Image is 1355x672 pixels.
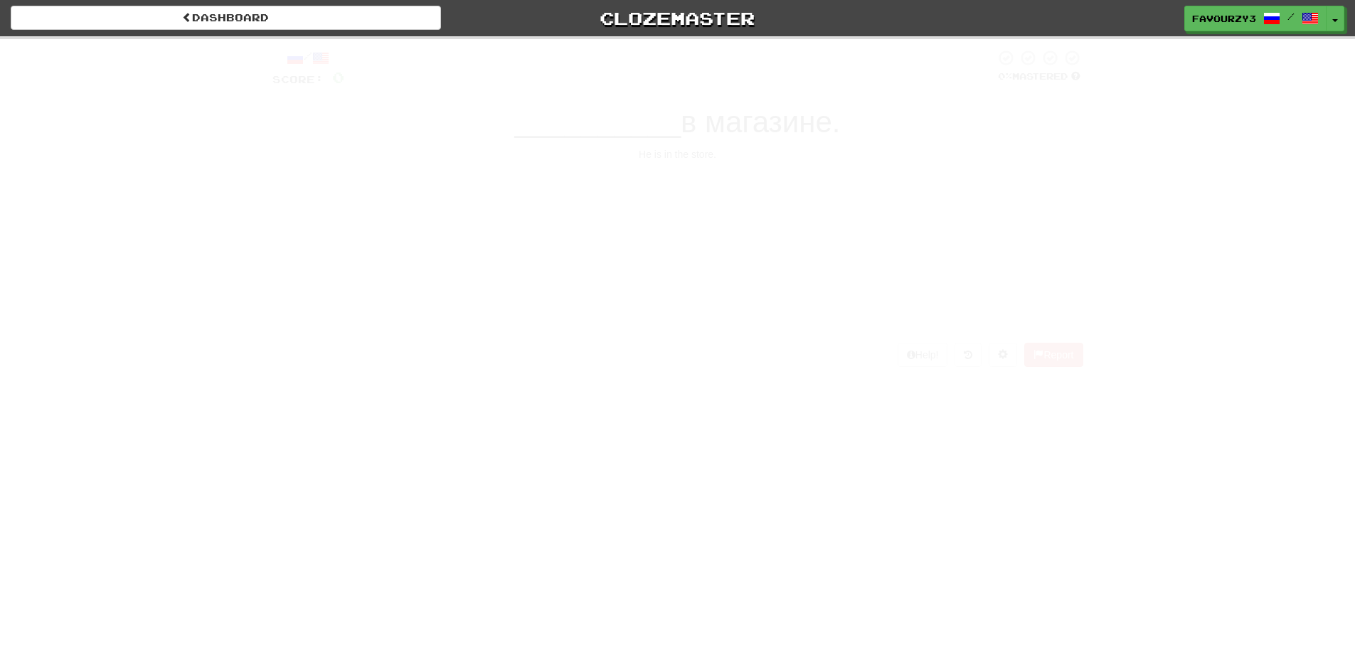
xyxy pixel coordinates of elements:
span: Он [526,274,553,296]
div: He is in the store. [272,147,1083,161]
span: 10 [999,38,1024,55]
button: 3.Он [404,254,667,316]
div: / [272,49,344,67]
a: Favourzy3 / [1184,6,1327,31]
button: 4.Говоришь [689,254,952,316]
span: Score: [272,73,324,85]
button: Report [1024,343,1083,367]
button: Round history (alt+y) [955,343,982,367]
span: 0 [429,38,441,55]
small: 2 . [760,200,768,211]
button: Help! [898,343,948,367]
a: Dashboard [11,6,441,30]
a: Clozemaster [462,6,893,31]
span: 0 [332,68,344,86]
small: 4 . [765,282,774,294]
span: в магазине. [681,105,840,139]
span: Закончил [492,191,586,213]
span: 0 % [998,70,1012,82]
small: 1 . [484,200,493,211]
span: Абсолютно [768,191,881,213]
button: 1.Закончил [404,171,667,233]
span: / [1287,11,1295,21]
button: 2.Абсолютно [689,171,952,233]
div: Mastered [995,70,1083,83]
span: __________ [514,105,681,139]
span: Favourzy3 [1192,12,1256,25]
small: 3 . [517,282,526,294]
span: 0 [734,38,746,55]
span: Говоришь [774,274,873,296]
